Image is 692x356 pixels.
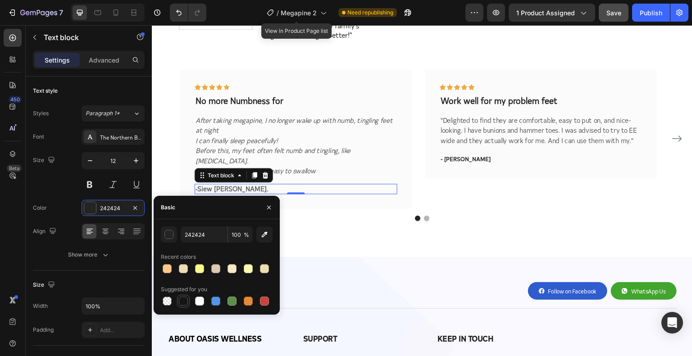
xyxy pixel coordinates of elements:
[288,128,491,139] div: Rich Text Editor. Editing area: main
[33,87,58,95] div: Text style
[89,55,119,65] p: Advanced
[59,7,63,18] p: 7
[9,96,22,103] div: 450
[16,307,136,319] h2: ABOUT OASIS WELLNESS
[347,9,393,17] span: Need republishing
[100,133,142,141] div: The Northern Block Ltd - Typold Condensed Book
[518,106,533,121] button: Carousel Next Arrow
[100,326,142,334] div: Add...
[33,326,54,334] div: Padding
[479,262,514,270] span: WhatsApp Us
[7,165,22,172] div: Beta
[509,4,595,22] button: 1 product assigned
[170,4,206,22] div: Undo/Redo
[661,312,683,333] div: Open Intercom Messenger
[82,105,145,122] button: Paragraph 1*
[33,109,49,117] div: Styles
[45,55,70,65] p: Settings
[606,9,621,17] span: Save
[459,257,525,275] a: WhatsApp Us
[599,4,628,22] button: Save
[285,307,525,319] h2: KEEP IN TOUCH
[33,154,57,167] div: Size
[263,190,269,196] button: Dot
[33,279,57,291] div: Size
[150,307,271,319] h2: SUPPORT
[161,285,207,293] div: Suggested for you
[277,8,279,18] span: /
[100,204,126,212] div: 242424
[289,129,490,138] p: - [PERSON_NAME]
[86,109,120,117] span: Paragraph 1*
[33,247,145,263] button: Show more
[272,190,278,196] button: Dot
[44,32,120,43] p: Text block
[640,8,662,18] div: Publish
[33,133,44,141] div: Font
[516,8,575,18] span: 1 product assigned
[16,254,68,278] img: gempages_524935668183335785-679cc569-1e19-49c9-9cb3-8fe68033fd7c.png
[152,25,692,356] iframe: Design area
[376,257,456,275] a: Follow on Facebook
[281,8,317,18] span: Megapine 2
[289,90,490,120] p: "Delighted to find they are comfortable, easy to put on, and nice-looking. I have bunions and ham...
[289,69,490,81] p: Work well for my problem feet
[33,204,47,212] div: Color
[396,262,445,270] span: Follow on Facebook
[82,298,144,314] input: Auto
[244,231,249,239] span: %
[161,203,175,212] div: Basic
[33,302,48,310] div: Width
[181,226,228,243] input: Eg: FFFFFF
[161,253,196,261] div: Recent colors
[632,4,670,22] button: Publish
[33,225,58,238] div: Align
[4,4,67,22] button: 7
[68,250,110,259] div: Show more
